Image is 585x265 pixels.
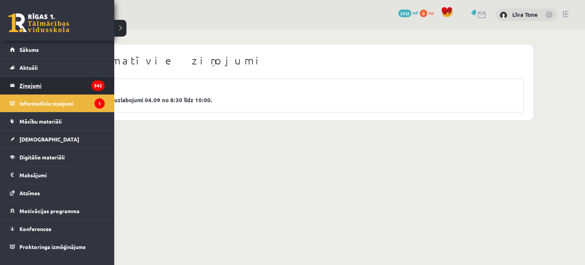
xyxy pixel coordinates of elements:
[55,54,524,67] h1: Informatīvie ziņojumi
[19,190,40,196] span: Atzīmes
[8,13,69,32] a: Rīgas 1. Tālmācības vidusskola
[19,225,51,232] span: Konferences
[10,95,105,112] a: Informatīvie ziņojumi1
[10,77,105,94] a: Ziņojumi342
[19,166,105,184] legend: Maksājumi
[10,148,105,166] a: Digitālie materiāli
[10,166,105,184] a: Maksājumi
[10,130,105,148] a: [DEMOGRAPHIC_DATA]
[420,10,437,16] a: 0 xp
[19,207,80,214] span: Motivācijas programma
[19,154,65,161] span: Digitālie materiāli
[91,80,105,91] i: 342
[19,77,105,94] legend: Ziņojumi
[19,243,86,250] span: Proktoringa izmēģinājums
[19,136,79,143] span: [DEMOGRAPHIC_DATA]
[10,184,105,202] a: Atzīmes
[10,238,105,255] a: Proktoringa izmēģinājums
[10,202,105,220] a: Motivācijas programma
[65,96,514,104] a: eSkolas tehniskie uzlabojumi 04.09 no 8:30 līdz 10:00.
[500,11,507,19] img: Līva Tone
[19,118,62,125] span: Mācību materiāli
[10,112,105,130] a: Mācību materiāli
[398,10,411,17] span: 2532
[10,41,105,58] a: Sākums
[94,98,105,109] i: 1
[10,59,105,76] a: Aktuāli
[19,46,39,53] span: Sākums
[19,64,38,71] span: Aktuāli
[412,10,419,16] span: mP
[10,220,105,238] a: Konferences
[512,11,538,18] a: Līva Tone
[398,10,419,16] a: 2532 mP
[19,95,105,112] legend: Informatīvie ziņojumi
[428,10,433,16] span: xp
[420,10,427,17] span: 0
